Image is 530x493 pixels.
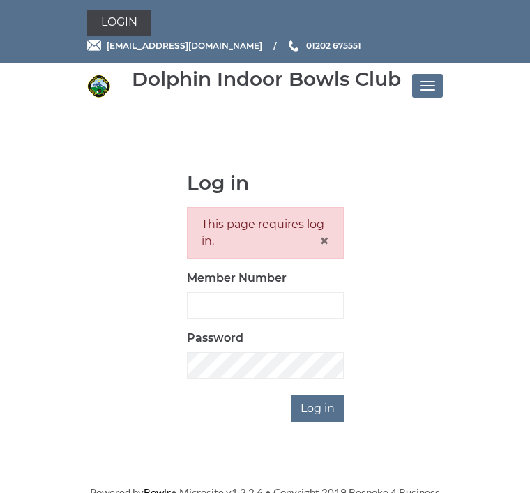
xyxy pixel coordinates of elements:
[87,39,262,52] a: Email [EMAIL_ADDRESS][DOMAIN_NAME]
[87,75,110,98] img: Dolphin Indoor Bowls Club
[187,172,344,194] h1: Log in
[306,40,361,51] span: 01202 675551
[107,40,262,51] span: [EMAIL_ADDRESS][DOMAIN_NAME]
[412,74,443,98] button: Toggle navigation
[187,330,243,347] label: Password
[187,270,287,287] label: Member Number
[87,40,101,51] img: Email
[289,40,298,52] img: Phone us
[132,68,401,90] div: Dolphin Indoor Bowls Club
[319,231,329,251] span: ×
[291,395,344,422] input: Log in
[187,207,344,259] div: This page requires log in.
[87,10,151,36] a: Login
[319,233,329,250] button: Close
[287,39,361,52] a: Phone us 01202 675551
